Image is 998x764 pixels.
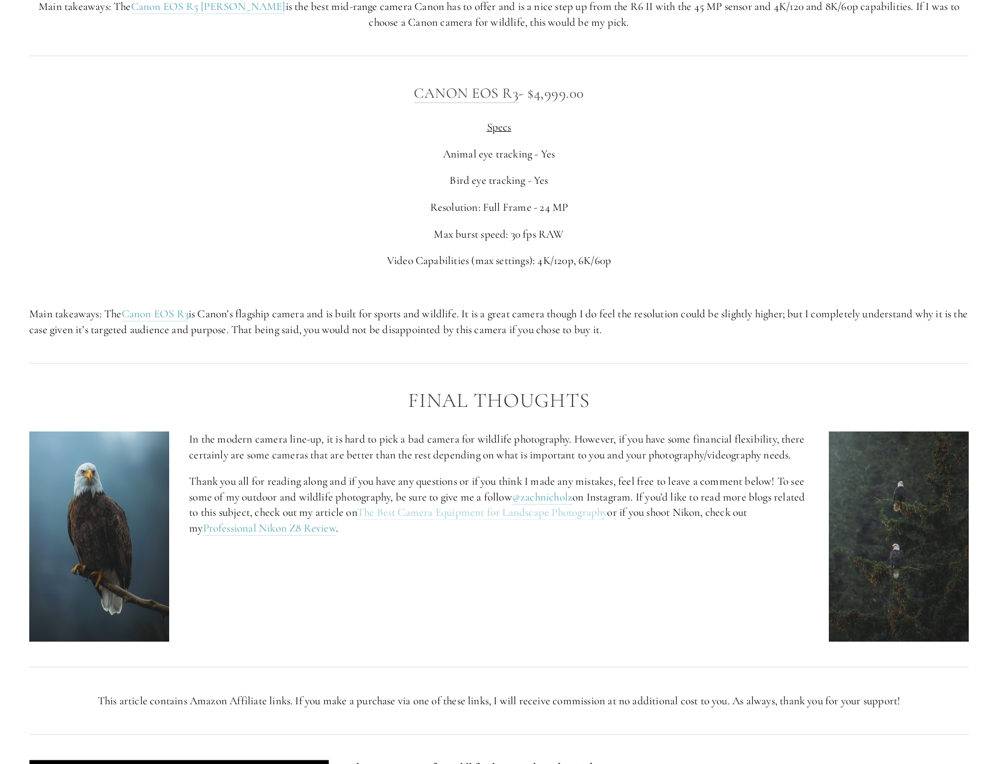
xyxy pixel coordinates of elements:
[122,307,188,321] a: Canon EOS R3
[29,81,969,105] h3: - $4,999.00
[29,253,969,269] p: Video Capabilities (max settings): 4K/120p, 6K/60p
[29,389,969,412] h2: Final Thoughts
[29,146,969,162] p: Animal eye tracking - Yes
[29,693,969,709] p: This article contains Amazon Affiliate links. If you make a purchase via one of these links, I wi...
[189,474,809,536] p: Thank you all for reading along and if you have any questions or if you think I made any mistakes...
[512,490,572,505] a: @zachnicholz
[29,200,969,215] p: Resolution: Full Frame - 24 MP
[29,227,969,242] p: Max burst speed: 30 fps RAW
[357,505,608,520] a: The Best Camera Equipment for Landscape Photography
[189,431,809,462] p: In the modern camera line-up, it is hard to pick a bad camera for wildlife photography. However, ...
[29,173,969,189] p: Bird eye tracking - Yes
[414,84,519,103] a: Canon EOS R3
[203,521,336,536] a: Professional Nikon Z8 Review
[487,120,512,133] span: Specs
[29,306,969,337] p: Main takeaways: The is Canon’s flagship camera and is built for sports and wildlife. It is a grea...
